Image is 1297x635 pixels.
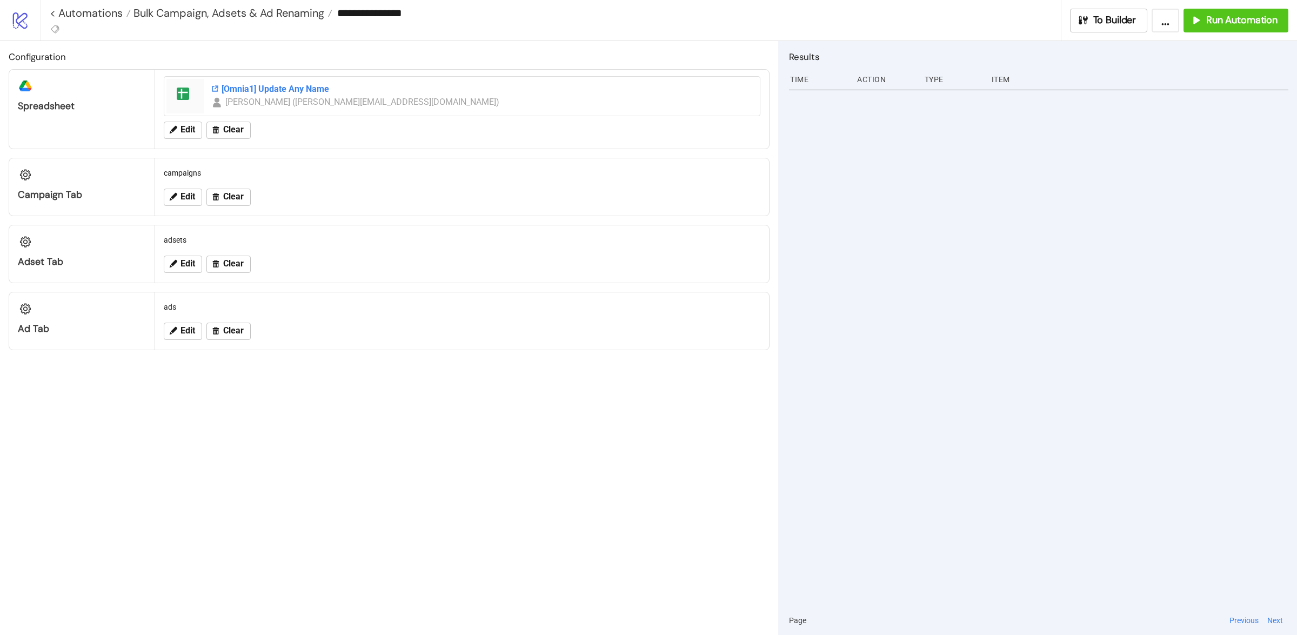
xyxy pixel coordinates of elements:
button: Next [1264,614,1286,626]
div: [Omnia1] Update Any Name [211,83,753,95]
button: Previous [1226,614,1262,626]
div: Item [991,69,1288,90]
span: Clear [223,326,244,336]
span: Page [789,614,806,626]
div: [PERSON_NAME] ([PERSON_NAME][EMAIL_ADDRESS][DOMAIN_NAME]) [225,95,500,109]
span: Bulk Campaign, Adsets & Ad Renaming [131,6,324,20]
div: ads [159,297,765,317]
button: Clear [206,323,251,340]
span: Edit [180,259,195,269]
div: Spreadsheet [18,100,146,112]
span: Edit [180,326,195,336]
button: ... [1152,9,1179,32]
button: Edit [164,256,202,273]
span: Clear [223,192,244,202]
button: Run Automation [1184,9,1288,32]
span: Clear [223,259,244,269]
span: Edit [180,125,195,135]
span: Clear [223,125,244,135]
div: Ad Tab [18,323,146,335]
div: Adset Tab [18,256,146,268]
button: Edit [164,189,202,206]
button: Edit [164,122,202,139]
button: Edit [164,323,202,340]
div: Action [856,69,915,90]
span: Run Automation [1206,14,1278,26]
div: Type [924,69,983,90]
h2: Results [789,50,1288,64]
span: Edit [180,192,195,202]
button: Clear [206,189,251,206]
button: Clear [206,122,251,139]
button: To Builder [1070,9,1148,32]
div: Campaign Tab [18,189,146,201]
div: Time [789,69,848,90]
span: To Builder [1093,14,1136,26]
div: adsets [159,230,765,250]
button: Clear [206,256,251,273]
a: Bulk Campaign, Adsets & Ad Renaming [131,8,332,18]
div: campaigns [159,163,765,183]
h2: Configuration [9,50,770,64]
a: < Automations [50,8,131,18]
